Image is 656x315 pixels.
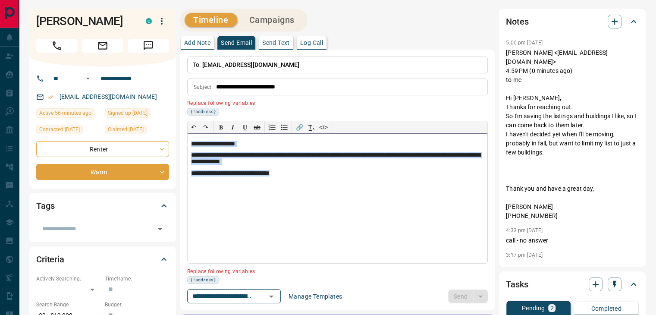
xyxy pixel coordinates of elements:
[317,121,330,133] button: </>
[506,11,639,32] div: Notes
[36,199,54,213] h2: Tags
[36,249,169,270] div: Criteria
[36,195,169,216] div: Tags
[60,93,157,100] a: [EMAIL_ADDRESS][DOMAIN_NAME]
[187,265,482,276] p: Replace following variables:
[185,13,237,27] button: Timeline
[506,48,639,220] p: [PERSON_NAME] <[EMAIL_ADDRESS][DOMAIN_NAME]> 4:59 PM (0 minutes ago) to me Hi [PERSON_NAME], Than...
[305,121,317,133] button: T̲ₓ
[506,236,639,245] p: call - no answer
[36,125,100,137] div: Fri Jul 04 2025
[243,124,247,131] span: 𝐔
[105,275,169,283] p: Timeframe:
[39,125,80,134] span: Contacted [DATE]
[550,305,553,311] p: 2
[251,121,263,133] button: ab
[239,121,251,133] button: 𝐔
[36,275,100,283] p: Actively Searching:
[184,40,210,46] p: Add Note
[278,121,290,133] button: Bullet list
[591,306,621,312] p: Completed
[128,39,169,53] span: Message
[221,40,252,46] p: Send Email
[105,125,169,137] div: Wed Feb 05 2025
[262,40,290,46] p: Send Text
[154,223,166,235] button: Open
[146,18,152,24] div: condos.ca
[105,108,169,120] div: Tue Feb 04 2025
[265,290,277,302] button: Open
[266,121,278,133] button: Numbered list
[108,125,144,134] span: Claimed [DATE]
[47,94,53,100] svg: Email Verified
[194,83,213,91] p: Subject:
[506,274,639,295] div: Tasks
[241,13,303,27] button: Campaigns
[36,39,78,53] span: Call
[254,124,261,131] s: ab
[36,301,100,309] p: Search Range:
[506,277,528,291] h2: Tasks
[108,109,148,117] span: Signed up [DATE]
[36,164,169,180] div: Warm
[36,108,100,120] div: Mon Aug 18 2025
[506,15,528,28] h2: Notes
[187,57,488,73] p: To:
[187,97,482,108] p: Replace following variables:
[227,121,239,133] button: 𝑰
[83,73,93,84] button: Open
[293,121,305,133] button: 🔗
[300,40,323,46] p: Log Call
[39,109,91,117] span: Active 56 minutes ago
[36,14,133,28] h1: [PERSON_NAME]
[506,227,543,233] p: 4:33 pm [DATE]
[188,121,200,133] button: ↶
[36,252,64,266] h2: Criteria
[448,290,488,303] div: split button
[202,61,300,68] span: [EMAIL_ADDRESS][DOMAIN_NAME]
[283,290,347,303] button: Manage Templates
[105,301,169,309] p: Budget:
[82,39,123,53] span: Email
[36,141,169,157] div: Renter
[506,40,543,46] p: 5:00 pm [DATE]
[506,261,639,270] p: call - no answer
[215,121,227,133] button: 𝐁
[200,121,212,133] button: ↷
[506,252,543,258] p: 3:17 pm [DATE]
[190,108,216,115] span: {!address}
[522,305,545,311] p: Pending
[190,277,216,283] span: {!address}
